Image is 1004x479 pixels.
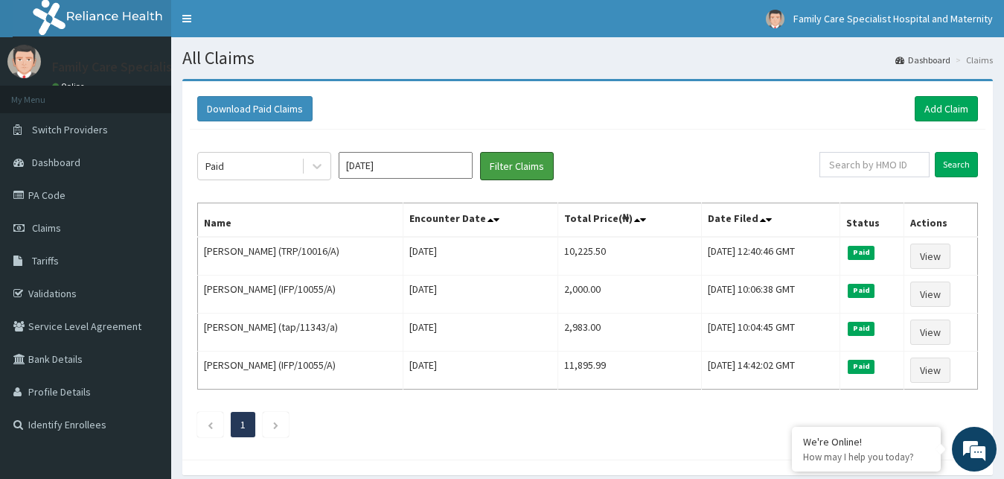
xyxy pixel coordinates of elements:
[819,152,930,177] input: Search by HMO ID
[766,10,784,28] img: User Image
[793,12,993,25] span: Family Care Specialist Hospital and Maternity
[702,203,840,238] th: Date Filed
[403,314,558,352] td: [DATE]
[840,203,904,238] th: Status
[272,418,279,431] a: Next page
[915,96,978,121] a: Add Claim
[198,352,403,390] td: [PERSON_NAME] (IFP/10055/A)
[558,314,702,352] td: 2,983.00
[182,48,993,68] h1: All Claims
[52,60,314,74] p: Family Care Specialist Hospital and Maternity
[205,159,224,174] div: Paid
[558,276,702,314] td: 2,000.00
[904,203,978,238] th: Actions
[28,74,60,112] img: d_794563401_company_1708531726252_794563401
[895,54,950,66] a: Dashboard
[197,96,313,121] button: Download Paid Claims
[7,320,284,372] textarea: Type your message and hit 'Enter'
[52,81,88,92] a: Online
[803,451,930,463] p: How may I help you today?
[702,352,840,390] td: [DATE] 14:42:02 GMT
[910,358,950,383] a: View
[77,83,250,103] div: Chat with us now
[403,203,558,238] th: Encounter Date
[403,352,558,390] td: [DATE]
[702,237,840,276] td: [DATE] 12:40:46 GMT
[32,254,59,267] span: Tariffs
[403,276,558,314] td: [DATE]
[910,320,950,345] a: View
[910,282,950,307] a: View
[198,314,403,352] td: [PERSON_NAME] (tap/11343/a)
[32,221,61,235] span: Claims
[240,418,246,431] a: Page 1 is your current page
[198,276,403,314] td: [PERSON_NAME] (IFP/10055/A)
[910,244,950,269] a: View
[848,246,874,259] span: Paid
[7,45,41,78] img: User Image
[803,435,930,448] div: We're Online!
[952,54,993,66] li: Claims
[198,203,403,238] th: Name
[32,123,108,136] span: Switch Providers
[198,237,403,276] td: [PERSON_NAME] (TRP/10016/A)
[848,322,874,335] span: Paid
[848,360,874,373] span: Paid
[558,352,702,390] td: 11,895.99
[935,152,978,177] input: Search
[207,418,214,431] a: Previous page
[558,237,702,276] td: 10,225.50
[403,237,558,276] td: [DATE]
[558,203,702,238] th: Total Price(₦)
[848,284,874,297] span: Paid
[480,152,554,180] button: Filter Claims
[32,156,80,169] span: Dashboard
[86,145,205,295] span: We're online!
[339,152,473,179] input: Select Month and Year
[244,7,280,43] div: Minimize live chat window
[702,276,840,314] td: [DATE] 10:06:38 GMT
[702,314,840,352] td: [DATE] 10:04:45 GMT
